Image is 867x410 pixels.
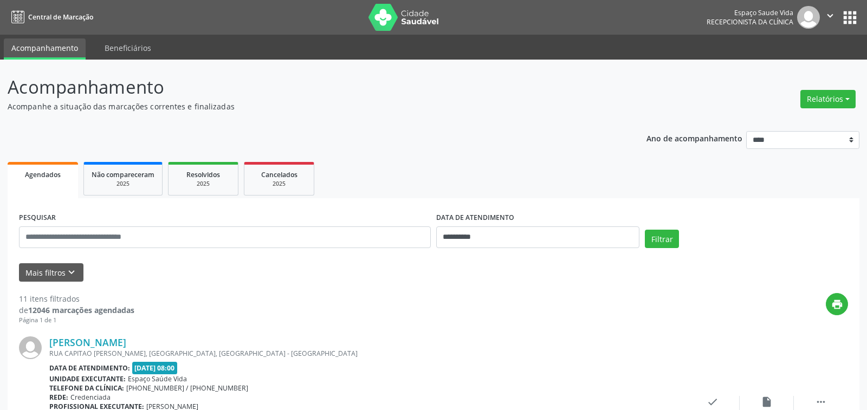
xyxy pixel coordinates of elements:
div: 2025 [92,180,154,188]
b: Telefone da clínica: [49,383,124,393]
a: Acompanhamento [4,38,86,60]
button: Relatórios [800,90,856,108]
div: RUA CAPITAO [PERSON_NAME], [GEOGRAPHIC_DATA], [GEOGRAPHIC_DATA] - [GEOGRAPHIC_DATA] [49,349,685,358]
label: DATA DE ATENDIMENTO [436,210,514,226]
p: Acompanhe a situação das marcações correntes e finalizadas [8,101,604,112]
div: Página 1 de 1 [19,316,134,325]
span: Espaço Saúde Vida [128,374,187,383]
button: print [826,293,848,315]
div: 2025 [176,180,230,188]
i: keyboard_arrow_down [66,266,77,278]
i: check [707,396,719,408]
label: PESQUISAR [19,210,56,226]
span: Cancelados [261,170,297,179]
span: Central de Marcação [28,12,93,22]
div: Espaço Saude Vida [707,8,793,17]
p: Ano de acompanhamento [646,131,742,145]
span: Resolvidos [186,170,220,179]
span: [DATE] 08:00 [132,362,178,374]
span: Não compareceram [92,170,154,179]
b: Unidade executante: [49,374,126,383]
span: Credenciada [70,393,111,402]
button: Mais filtroskeyboard_arrow_down [19,263,83,282]
a: [PERSON_NAME] [49,336,126,348]
button: apps [840,8,859,27]
i: print [831,298,843,310]
span: [PHONE_NUMBER] / [PHONE_NUMBER] [126,383,248,393]
span: Recepcionista da clínica [707,17,793,27]
img: img [797,6,820,29]
div: de [19,304,134,316]
div: 11 itens filtrados [19,293,134,304]
b: Rede: [49,393,68,402]
p: Acompanhamento [8,74,604,101]
i:  [815,396,827,408]
div: 2025 [252,180,306,188]
span: Agendados [25,170,61,179]
strong: 12046 marcações agendadas [28,305,134,315]
img: img [19,336,42,359]
a: Beneficiários [97,38,159,57]
button: Filtrar [645,230,679,248]
i:  [824,10,836,22]
a: Central de Marcação [8,8,93,26]
b: Data de atendimento: [49,363,130,373]
i: insert_drive_file [761,396,773,408]
button:  [820,6,840,29]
